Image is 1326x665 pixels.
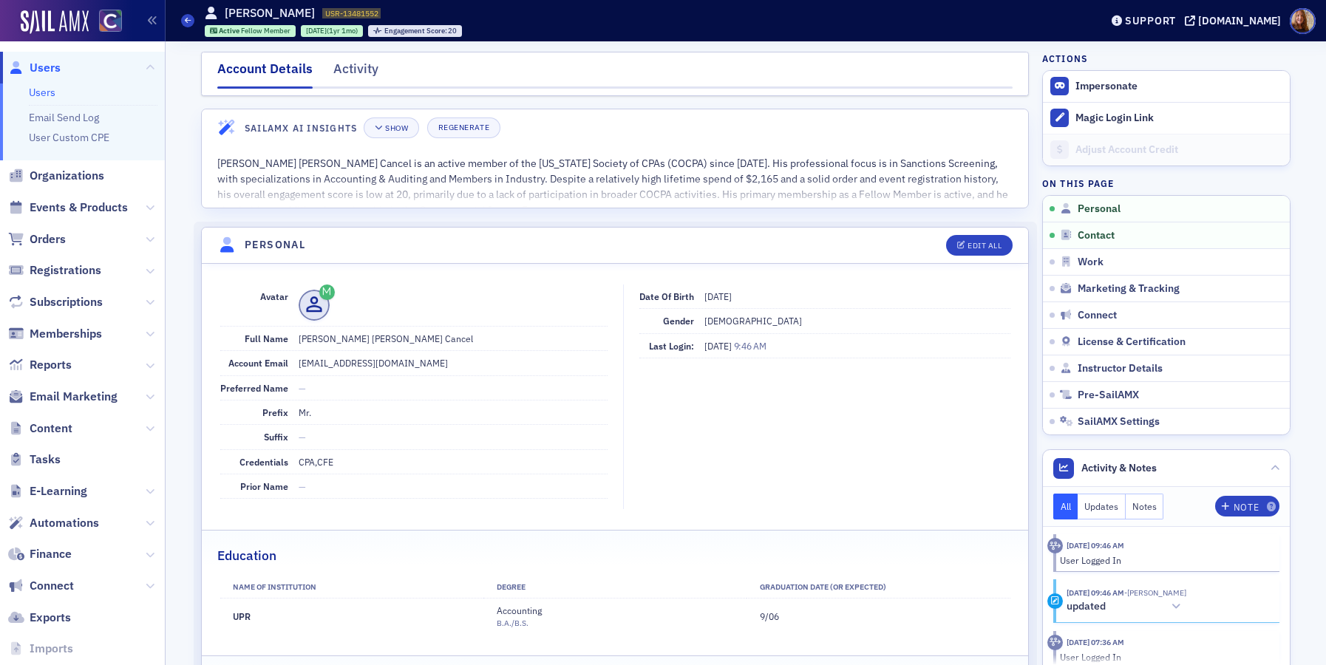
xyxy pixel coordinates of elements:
div: Support [1125,14,1176,27]
span: Personal [1078,202,1121,216]
span: Subscriptions [30,294,103,310]
span: Orders [30,231,66,248]
a: Email Marketing [8,389,118,405]
span: — [299,480,306,492]
span: Date of Birth [639,290,694,302]
span: Avatar [260,290,288,302]
span: Pre-SailAMX [1078,389,1139,402]
span: Finance [30,546,72,562]
span: Instructor Details [1078,362,1163,375]
a: Users [29,86,55,99]
a: View Homepage [89,10,122,35]
dd: Mr. [299,400,608,424]
div: 20 [384,27,458,35]
span: Work [1078,256,1104,269]
button: Notes [1126,494,1164,519]
td: Accounting [483,598,747,635]
div: Magic Login Link [1075,112,1282,125]
div: Edit All [968,242,1002,250]
span: Connect [1078,309,1117,322]
div: Active: Active: Fellow Member [205,25,296,37]
span: Active [219,26,241,35]
span: Prior Name [240,480,288,492]
div: Account Details [217,59,313,89]
span: Gender [663,315,694,327]
a: Events & Products [8,199,128,216]
dd: [DEMOGRAPHIC_DATA] [704,309,1010,332]
h4: On this page [1042,177,1291,190]
a: Users [8,60,61,76]
span: Contact [1078,229,1115,242]
span: B.A./B.S. [497,618,528,628]
a: Registrations [8,262,101,279]
span: Prefix [262,406,288,418]
span: Fellow Member [241,26,290,35]
span: [DATE] [704,340,734,352]
span: [DATE] [306,26,327,35]
span: Full Name [245,332,288,344]
button: Updates [1078,494,1126,519]
div: Adjust Account Credit [1075,143,1282,157]
h4: Actions [1042,52,1088,65]
span: Events & Products [30,199,128,216]
dd: [EMAIL_ADDRESS][DOMAIN_NAME] [299,351,608,375]
div: 2024-09-03 00:00:00 [301,25,363,37]
span: Registrations [30,262,101,279]
a: Automations [8,515,99,531]
h4: SailAMX AI Insights [245,121,357,134]
time: 9/5/2025 07:36 AM [1067,637,1124,647]
button: [DOMAIN_NAME] [1185,16,1286,26]
span: Account Email [228,357,288,369]
a: Orders [8,231,66,248]
span: Memberships [30,326,102,342]
span: Suffix [264,431,288,443]
a: Reports [8,357,72,373]
span: Jose Vega Cancel [1124,587,1186,598]
span: Activity & Notes [1081,460,1157,476]
time: 9/5/2025 09:46 AM [1067,587,1124,598]
div: User Logged In [1060,650,1269,664]
div: Note [1234,503,1259,511]
span: Connect [30,578,74,594]
a: Connect [8,578,74,594]
span: Automations [30,515,99,531]
span: Email Marketing [30,389,118,405]
span: Profile [1290,8,1316,34]
dd: CPA,CFE [299,450,608,474]
td: UPR [220,598,483,635]
span: Marketing & Tracking [1078,282,1180,296]
div: User Logged In [1060,553,1269,567]
span: Credentials [239,456,288,468]
span: Exports [30,610,71,626]
a: Adjust Account Credit [1043,134,1290,166]
time: 9/5/2025 09:46 AM [1067,540,1124,550]
a: Active Fellow Member [210,26,291,35]
a: Imports [8,641,73,657]
span: Tasks [30,451,61,468]
button: Regenerate [427,117,500,138]
button: updated [1067,599,1186,615]
span: E-Learning [30,483,87,499]
h2: Education [217,546,276,565]
span: Preferred Name [220,382,288,394]
a: Finance [8,546,72,562]
div: Show [385,124,408,132]
div: Update [1047,593,1063,609]
div: Engagement Score: 20 [368,25,462,37]
img: SailAMX [21,10,89,34]
a: Memberships [8,326,102,342]
a: Email Send Log [29,111,99,124]
th: Name of Institution [220,576,483,598]
span: [DATE] [704,290,732,302]
div: Activity [1047,635,1063,650]
span: 9:46 AM [734,340,766,352]
h5: updated [1067,600,1106,613]
a: Subscriptions [8,294,103,310]
img: SailAMX [99,10,122,33]
a: Exports [8,610,71,626]
span: Last Login: [649,340,694,352]
a: E-Learning [8,483,87,499]
th: Degree [483,576,747,598]
button: Show [364,117,419,138]
div: [DOMAIN_NAME] [1198,14,1281,27]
